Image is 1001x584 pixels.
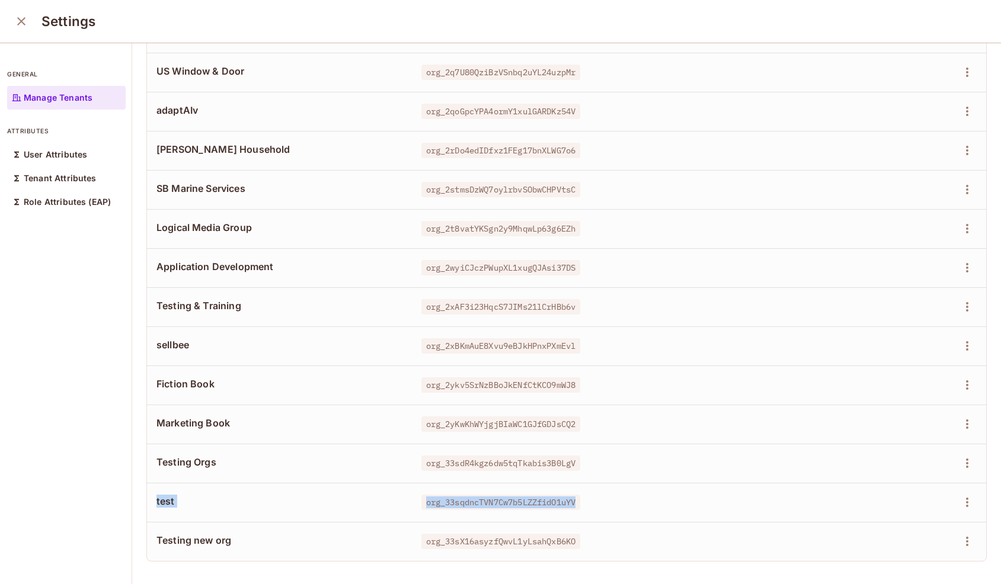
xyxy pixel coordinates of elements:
span: Logical Media Group [156,221,402,234]
span: org_2yKwKhWYjgjBIaWC1GJfGDJsCQ2 [421,416,581,432]
span: Application Development [156,260,402,273]
span: org_2xAF3i23HqcS7JIMs21lCrHBb6v [421,299,581,315]
span: Marketing Book [156,416,402,429]
p: Role Attributes (EAP) [24,197,111,207]
span: Fiction Book [156,377,402,390]
span: org_2rDo4edIDfxz1FEg17bnXLWG7o6 [421,143,581,158]
span: org_2wyiCJczPWupXL1xugQJAsi37DS [421,260,581,275]
button: close [9,9,33,33]
p: attributes [7,126,126,136]
span: Testing Orgs [156,455,402,469]
span: test [156,495,402,508]
span: SB Marine Services [156,182,402,195]
span: org_2stmsDzWQ7oylrbvSObwCHPVtsC [421,182,581,197]
h3: Settings [41,13,95,30]
span: org_33sdR4kgz6dw5tqTkabis3B0LgV [421,455,581,471]
span: org_2q7U80QziBzVSnbq2uYL24uzpMr [421,65,581,80]
span: org_33sqdncTVN7Cw7b5LZZfidO1uYV [421,495,581,510]
span: org_2ykv5SrNzBBoJkENfCtKCO9mWJ8 [421,377,581,393]
span: org_2qoGpcYPA4ormY1xulGARDKz54V [421,104,581,119]
span: US Window & Door [156,65,402,78]
span: org_2t8vatYKSgn2y9MhqwLp63g6EZh [421,221,581,236]
p: general [7,69,126,79]
span: org_2xBKmAuE8Xvu9eBJkHPnxPXmEvl [421,338,581,354]
span: Testing & Training [156,299,402,312]
p: Manage Tenants [24,93,92,102]
span: [PERSON_NAME] Household [156,143,402,156]
span: sellbee [156,338,402,351]
span: Testing new org [156,534,402,547]
p: Tenant Attributes [24,174,97,183]
span: adaptAIv [156,104,402,117]
p: User Attributes [24,150,87,159]
span: org_33sX16asyzfQwvL1yLsahQxB6KO [421,534,581,549]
